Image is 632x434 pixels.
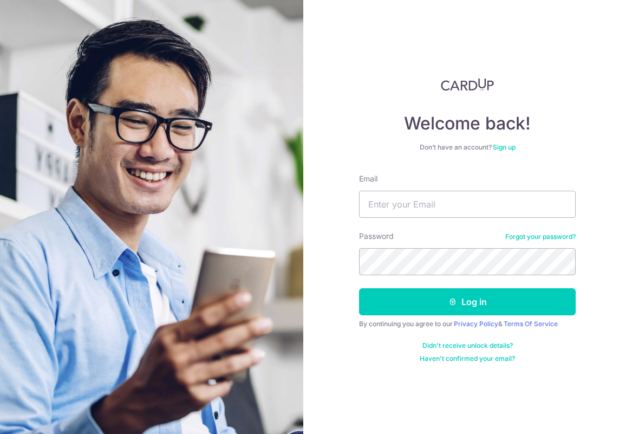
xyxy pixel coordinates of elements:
a: Sign up [493,143,516,151]
input: Enter your Email [359,191,576,218]
a: Forgot your password? [505,232,576,241]
div: Don’t have an account? [359,143,576,152]
button: Log in [359,288,576,315]
div: By continuing you agree to our & [359,320,576,328]
label: Password [359,231,394,242]
img: CardUp Logo [441,78,494,91]
a: Terms Of Service [504,320,558,328]
a: Didn't receive unlock details? [422,341,513,350]
a: Haven't confirmed your email? [420,354,515,363]
a: Privacy Policy [454,320,498,328]
h4: Welcome back! [359,113,576,134]
label: Email [359,173,377,184]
